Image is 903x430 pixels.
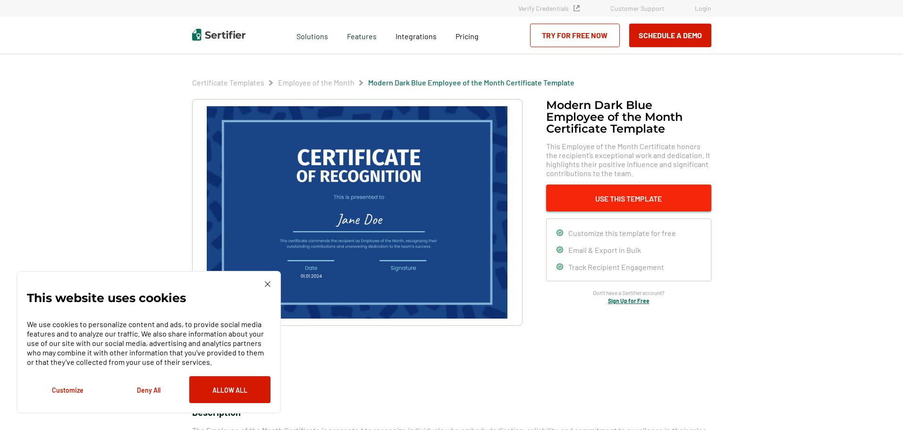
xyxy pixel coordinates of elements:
span: Integrations [396,32,437,41]
img: Sertifier | Digital Credentialing Platform [192,29,245,41]
a: Verify Credentials [518,4,580,12]
span: This Employee of the Month Certificate honors the recipient’s exceptional work and dedication. It... [546,142,711,177]
a: Customer Support [610,4,664,12]
a: Login [695,4,711,12]
button: Allow All [189,376,270,403]
span: Pricing [456,32,479,41]
span: Don’t have a Sertifier account? [593,288,665,297]
p: We use cookies to personalize content and ads, to provide social media features and to analyze ou... [27,320,270,367]
a: Pricing [456,29,479,41]
a: Certificate Templates [192,78,264,87]
div: Breadcrumb [192,78,574,87]
img: Verified [574,5,580,11]
button: Deny All [108,376,189,403]
a: Sign Up for Free [608,297,650,304]
span: Email & Export in Bulk [568,245,641,254]
img: Modern Dark Blue Employee of the Month Certificate Template [207,106,507,319]
h1: Modern Dark Blue Employee of the Month Certificate Template [546,99,711,135]
p: This website uses cookies [27,293,186,303]
iframe: Chat Widget [856,385,903,430]
span: Features [347,29,377,41]
a: Integrations [396,29,437,41]
a: Try for Free Now [530,24,620,47]
span: Solutions [296,29,328,41]
button: Customize [27,376,108,403]
button: Schedule a Demo [629,24,711,47]
a: Modern Dark Blue Employee of the Month Certificate Template [368,78,574,87]
a: Employee of the Month [278,78,354,87]
button: Use This Template [546,185,711,211]
span: Customize this template for free [568,228,676,237]
img: Cookie Popup Close [265,281,270,287]
span: Track Recipient Engagement [568,262,664,271]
